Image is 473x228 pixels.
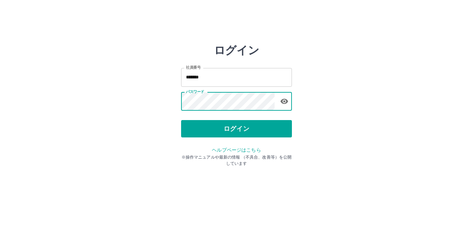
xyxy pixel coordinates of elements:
[181,154,292,167] p: ※操作マニュアルや最新の情報 （不具合、改善等）を公開しています
[181,120,292,137] button: ログイン
[214,44,259,57] h2: ログイン
[186,65,200,70] label: 社員番号
[212,147,261,153] a: ヘルプページはこちら
[186,89,204,94] label: パスワード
